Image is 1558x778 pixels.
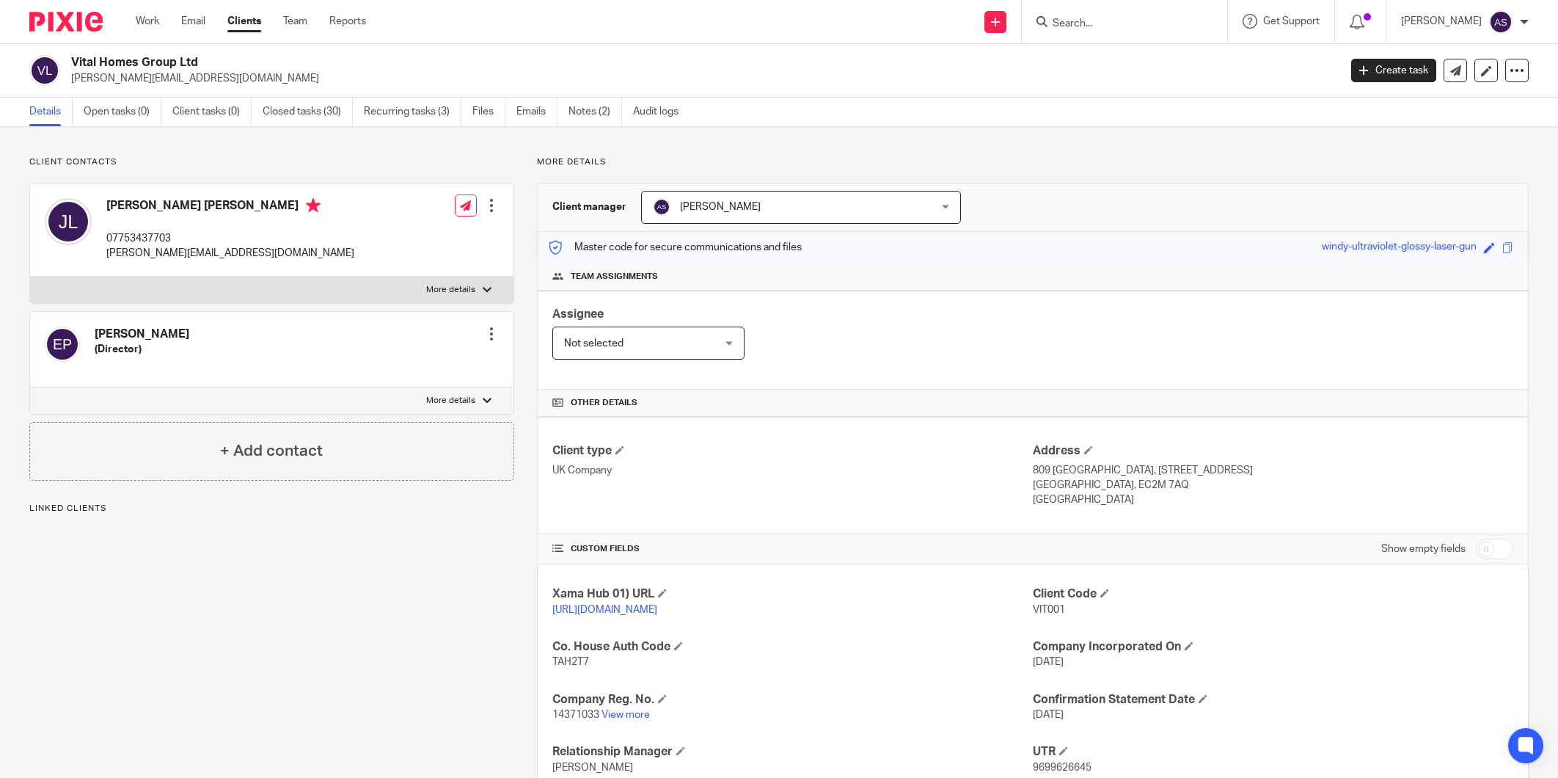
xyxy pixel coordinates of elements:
h4: Relationship Manager [552,744,1033,760]
i: Primary [306,198,321,213]
img: Pixie [29,12,103,32]
p: 07753437703 [106,231,354,246]
h4: Client type [552,443,1033,459]
p: [PERSON_NAME][EMAIL_ADDRESS][DOMAIN_NAME] [71,71,1329,86]
a: Open tasks (0) [84,98,161,126]
p: More details [426,395,475,407]
h2: Vital Homes Group Ltd [71,55,1078,70]
p: 809 [GEOGRAPHIC_DATA], [STREET_ADDRESS] [1033,463,1513,478]
h4: Company Incorporated On [1033,639,1513,655]
a: Files [472,98,505,126]
h4: Address [1033,443,1513,459]
span: [PERSON_NAME] [680,202,761,212]
h4: UTR [1033,744,1513,760]
label: Show empty fields [1381,542,1466,556]
p: UK Company [552,463,1033,478]
h5: (Director) [95,342,189,357]
a: Work [136,14,159,29]
img: svg%3E [1489,10,1513,34]
h4: [PERSON_NAME] [PERSON_NAME] [106,198,354,217]
a: Team [283,14,307,29]
span: Not selected [564,338,623,349]
p: [PERSON_NAME] [1401,14,1482,29]
a: Audit logs [633,98,690,126]
h4: Company Reg. No. [552,692,1033,708]
h4: Confirmation Statement Date [1033,692,1513,708]
h4: Co. House Auth Code [552,639,1033,655]
p: [PERSON_NAME][EMAIL_ADDRESS][DOMAIN_NAME] [106,246,354,261]
span: [DATE] [1033,710,1064,720]
p: More details [537,156,1529,168]
span: VIT001 [1033,605,1065,615]
span: Assignee [552,308,604,320]
img: svg%3E [45,198,92,245]
h3: Client manager [552,200,626,214]
a: Details [29,98,73,126]
span: 9699626645 [1033,763,1091,773]
span: [PERSON_NAME] [552,763,633,773]
span: [DATE] [1033,657,1064,667]
img: svg%3E [29,55,60,86]
a: Recurring tasks (3) [364,98,461,126]
h4: Client Code [1033,586,1513,602]
p: More details [426,284,475,296]
span: TAH2T7 [552,657,589,667]
p: [GEOGRAPHIC_DATA], EC2M 7AQ [1033,478,1513,492]
h4: CUSTOM FIELDS [552,543,1033,555]
p: Client contacts [29,156,514,168]
h4: [PERSON_NAME] [95,327,189,342]
img: svg%3E [45,327,80,362]
a: Closed tasks (30) [263,98,353,126]
div: windy-ultraviolet-glossy-laser-gun [1322,239,1477,256]
a: Email [181,14,205,29]
p: [GEOGRAPHIC_DATA] [1033,492,1513,507]
a: Client tasks (0) [172,98,252,126]
p: Linked clients [29,503,514,515]
span: Get Support [1263,16,1320,26]
img: svg%3E [653,198,670,216]
a: [URL][DOMAIN_NAME] [552,605,657,615]
span: Team assignments [571,271,658,283]
p: Master code for secure communications and files [549,240,802,255]
span: Other details [571,397,637,409]
input: Search [1051,18,1183,31]
a: Clients [227,14,261,29]
h4: Xama Hub 01) URL [552,586,1033,602]
a: Notes (2) [568,98,622,126]
a: Create task [1351,59,1436,82]
h4: + Add contact [220,440,323,462]
span: 14371033 [552,710,599,720]
a: Reports [329,14,366,29]
a: View more [601,710,650,720]
a: Emails [516,98,557,126]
